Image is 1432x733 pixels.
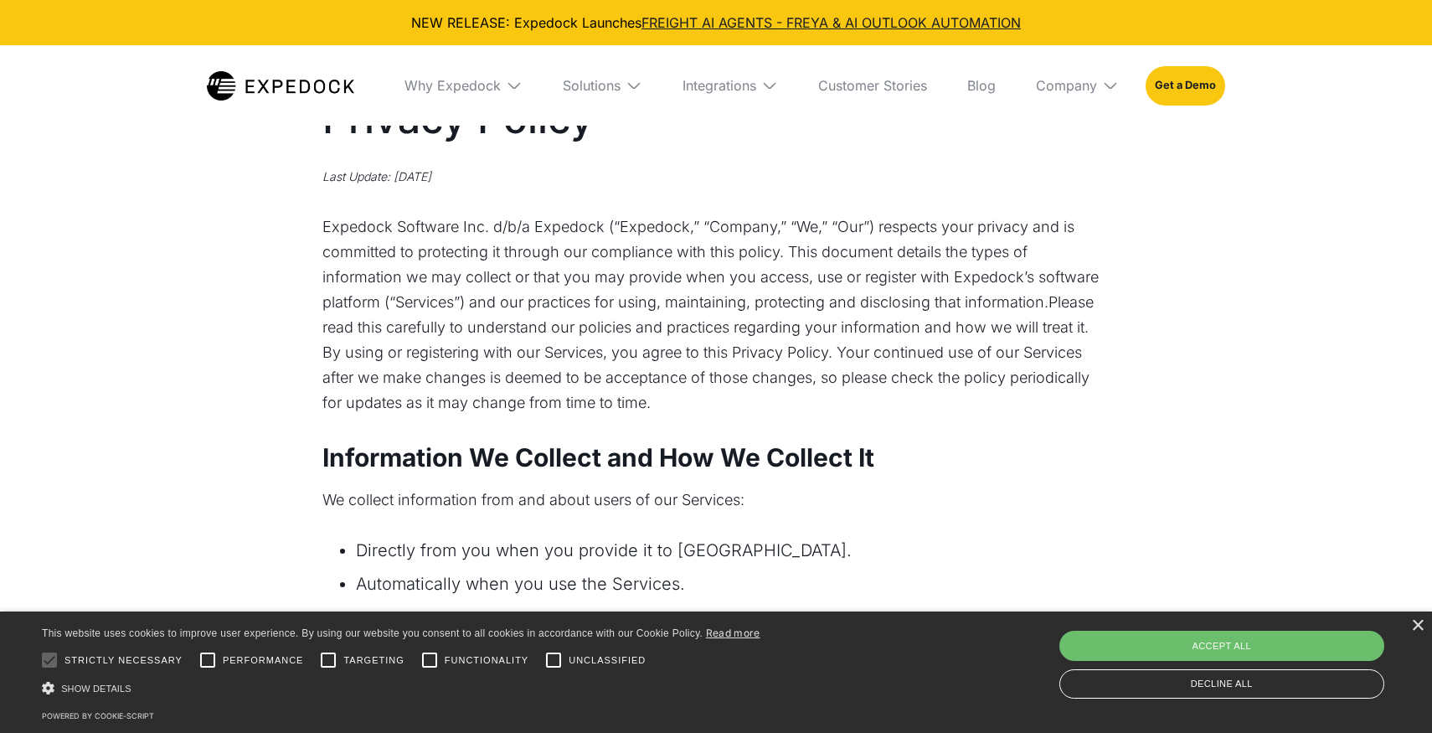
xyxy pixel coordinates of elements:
div: Solutions [549,45,656,126]
a: Customer Stories [805,45,940,126]
div: Why Expedock [391,45,536,126]
div: Integrations [669,45,791,126]
a: Read more [706,627,760,639]
span: This website uses cookies to improve user experience. By using our website you consent to all coo... [42,627,703,639]
li: Automatically when you use the Services. [356,571,1110,596]
div: We collect information from and about users of our Services: [322,492,1110,508]
li: Directly from you when you provide it to [GEOGRAPHIC_DATA]. [356,538,1110,563]
iframe: Chat Widget [1348,653,1432,733]
a: FREIGHT AI AGENTS - FREYA & AI OUTLOOK AUTOMATION [641,14,1021,31]
a: Powered by cookie-script [42,711,154,720]
a: Blog [954,45,1009,126]
span: Functionality [445,653,528,668]
div: Accept all [1059,631,1385,661]
span: Performance [223,653,304,668]
strong: Information We Collect and How We Collect It [322,442,874,472]
p: Expedock Software Inc. d/b/a Expedock (“Expedock,” “Company,” “We,” “Our”) respects your privacy ... [322,214,1110,416]
div: Why Expedock [404,77,501,94]
span: Show details [61,684,131,694]
div: Company [1036,77,1097,94]
div: Solutions [563,77,621,94]
div: Show details [42,679,760,697]
div: NEW RELEASE: Expedock Launches [13,13,1419,32]
em: Last Update: [DATE] [322,169,431,183]
a: Get a Demo [1146,66,1225,105]
div: Integrations [683,77,756,94]
div: Decline all [1059,669,1385,699]
div: Company [1022,45,1132,126]
span: Targeting [343,653,404,668]
span: Strictly necessary [64,653,183,668]
div: Close [1411,620,1424,632]
span: Unclassified [569,653,646,668]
